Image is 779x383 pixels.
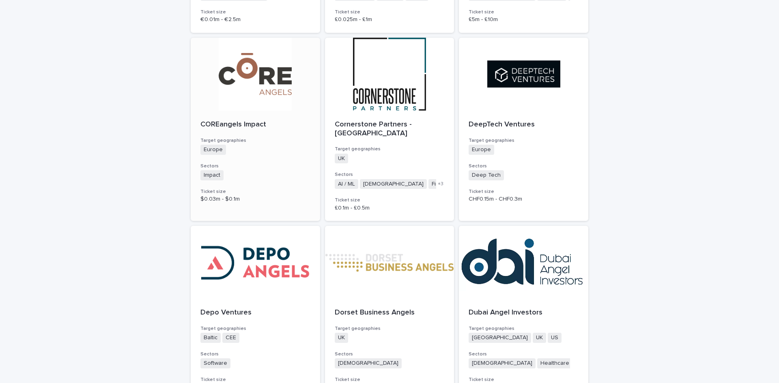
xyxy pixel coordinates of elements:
h3: Target geographies [335,325,445,332]
h3: Ticket size [335,377,445,383]
span: UK [335,154,348,164]
span: [DEMOGRAPHIC_DATA] [360,179,427,189]
span: AI / ML [335,179,358,189]
span: Deep Tech [469,170,504,180]
span: Baltic [200,333,221,343]
h3: Sectors [469,163,579,169]
h3: Target geographies [200,137,310,144]
p: Dorset Business Angels [335,308,445,317]
a: COREangels ImpactTarget geographiesEuropeSectorsImpactTicket size$0.03m - $0.1m [191,38,320,221]
a: DeepTech VenturesTarget geographiesEuropeSectorsDeep TechTicket sizeCHF0.15m - CHF0.3m [459,38,588,221]
h3: Ticket size [335,9,445,15]
span: Healthcare [537,358,572,368]
h3: Sectors [335,351,445,357]
span: UK [533,333,546,343]
h3: Sectors [200,351,310,357]
span: [DEMOGRAPHIC_DATA] [335,358,402,368]
p: Cornerstone Partners - [GEOGRAPHIC_DATA] [335,120,445,138]
span: $0.03m - $0.1m [200,196,240,202]
h3: Ticket size [200,9,310,15]
span: US [548,333,562,343]
span: Europe [200,145,226,155]
span: Impact [200,170,224,180]
h3: Ticket size [200,188,310,195]
h3: Target geographies [335,146,445,152]
h3: Sectors [200,163,310,169]
span: [DEMOGRAPHIC_DATA] [469,358,536,368]
h3: Ticket size [469,9,579,15]
span: Software [200,358,230,368]
h3: Ticket size [469,188,579,195]
span: UK [335,333,348,343]
h3: Target geographies [200,325,310,332]
a: Cornerstone Partners - [GEOGRAPHIC_DATA]Target geographiesUKSectorsAI / ML[DEMOGRAPHIC_DATA]Fin T... [325,38,454,221]
span: CHF0.15m - CHF0.3m [469,196,522,202]
h3: Target geographies [469,325,579,332]
p: Dubai Angel Investors [469,308,579,317]
p: Depo Ventures [200,308,310,317]
span: CEE [222,333,239,343]
span: £5m - £10m [469,17,498,22]
span: [GEOGRAPHIC_DATA] [469,333,531,343]
span: Fin Tech [428,179,456,189]
span: Europe [469,145,494,155]
span: €0.01m - €2.5m [200,17,241,22]
h3: Sectors [469,351,579,357]
p: DeepTech Ventures [469,120,579,129]
span: + 3 [438,182,443,186]
p: COREangels Impact [200,120,310,129]
h3: Target geographies [469,137,579,144]
h3: Ticket size [469,377,579,383]
span: £0.1m - £0.5m [335,205,370,211]
h3: Sectors [335,171,445,178]
h3: Ticket size [335,197,445,203]
span: £0.025m - £1m [335,17,372,22]
h3: Ticket size [200,377,310,383]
